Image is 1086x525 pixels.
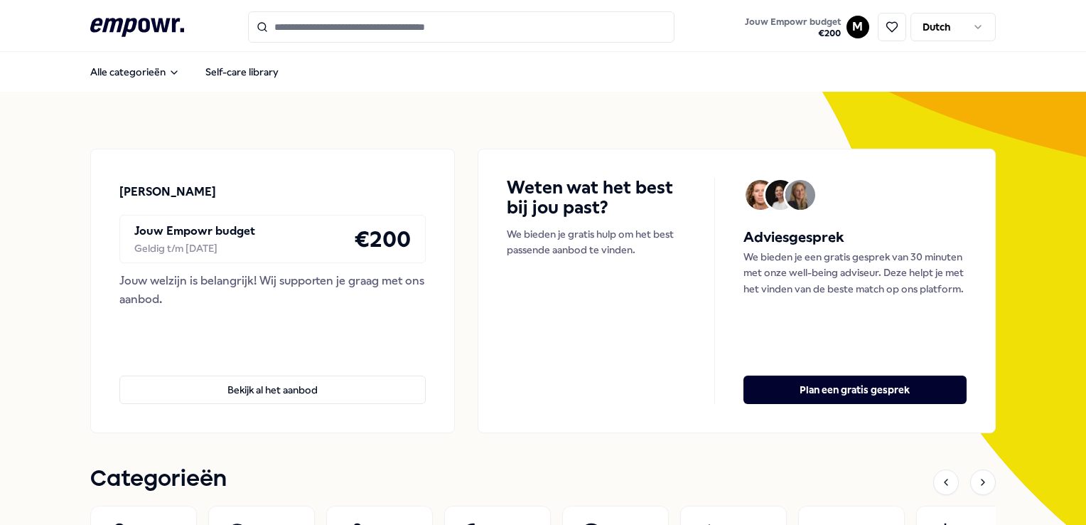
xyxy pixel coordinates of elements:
a: Jouw Empowr budget€200 [739,12,846,42]
button: Alle categorieën [79,58,191,86]
img: Avatar [785,180,815,210]
p: Jouw Empowr budget [134,222,255,240]
p: [PERSON_NAME] [119,183,216,201]
nav: Main [79,58,290,86]
input: Search for products, categories or subcategories [248,11,674,43]
p: We bieden je een gratis gesprek van 30 minuten met onze well-being adviseur. Deze helpt je met he... [743,249,967,297]
a: Self-care library [194,58,290,86]
p: We bieden je gratis hulp om het best passende aanbod te vinden. [507,226,685,258]
h5: Adviesgesprek [743,226,967,249]
h4: € 200 [354,221,411,257]
img: Avatar [765,180,795,210]
div: Jouw welzijn is belangrijk! Wij supporten je graag met ons aanbod. [119,272,426,308]
a: Bekijk al het aanbod [119,353,426,404]
button: Plan een gratis gesprek [743,376,967,404]
button: Jouw Empowr budget€200 [742,14,844,42]
img: Avatar [746,180,775,210]
div: Geldig t/m [DATE] [134,240,255,256]
button: Bekijk al het aanbod [119,376,426,404]
span: Jouw Empowr budget [745,16,841,28]
button: M [846,16,869,38]
h4: Weten wat het best bij jou past? [507,178,685,218]
h1: Categorieën [90,462,227,497]
span: € 200 [745,28,841,39]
